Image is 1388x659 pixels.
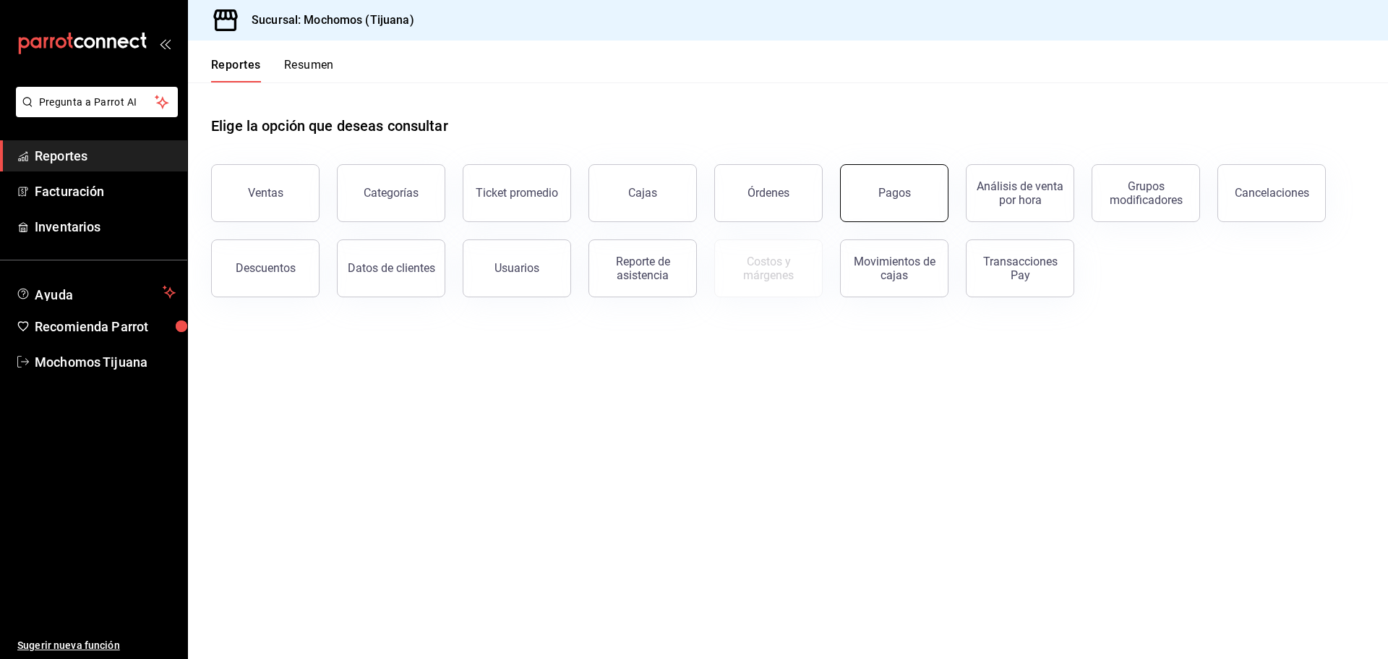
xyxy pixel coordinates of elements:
div: Movimientos de cajas [849,255,939,282]
div: Reporte de asistencia [598,255,687,282]
div: navigation tabs [211,58,334,82]
button: Órdenes [714,164,823,222]
button: Datos de clientes [337,239,445,297]
span: Pregunta a Parrot AI [39,95,155,110]
button: Análisis de venta por hora [966,164,1074,222]
button: Movimientos de cajas [840,239,948,297]
button: Categorías [337,164,445,222]
button: Descuentos [211,239,320,297]
div: Descuentos [236,261,296,275]
button: Reportes [211,58,261,82]
button: Pagos [840,164,948,222]
button: Cancelaciones [1217,164,1326,222]
span: Ayuda [35,284,157,301]
div: Ticket promedio [476,186,558,200]
a: Cajas [588,164,697,222]
div: Usuarios [494,261,539,275]
h3: Sucursal: Mochomos (Tijuana) [240,12,414,29]
span: Reportes [35,146,176,166]
div: Datos de clientes [348,261,435,275]
div: Grupos modificadores [1101,179,1191,207]
button: Transacciones Pay [966,239,1074,297]
button: Usuarios [463,239,571,297]
span: Mochomos Tijuana [35,352,176,372]
div: Órdenes [747,186,789,200]
div: Pagos [878,186,911,200]
button: Contrata inventarios para ver este reporte [714,239,823,297]
button: Grupos modificadores [1092,164,1200,222]
span: Recomienda Parrot [35,317,176,336]
a: Pregunta a Parrot AI [10,105,178,120]
button: open_drawer_menu [159,38,171,49]
button: Ticket promedio [463,164,571,222]
span: Inventarios [35,217,176,237]
div: Ventas [248,186,283,200]
div: Transacciones Pay [975,255,1065,282]
div: Análisis de venta por hora [975,179,1065,207]
button: Pregunta a Parrot AI [16,87,178,117]
div: Cajas [628,184,658,202]
button: Resumen [284,58,334,82]
h1: Elige la opción que deseas consultar [211,115,448,137]
span: Sugerir nueva función [17,638,176,653]
div: Cancelaciones [1235,186,1309,200]
button: Ventas [211,164,320,222]
span: Facturación [35,182,176,201]
button: Reporte de asistencia [588,239,697,297]
div: Costos y márgenes [724,255,813,282]
div: Categorías [364,186,419,200]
